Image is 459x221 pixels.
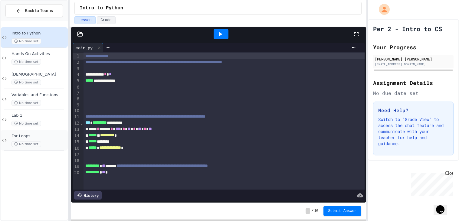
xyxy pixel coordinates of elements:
[73,145,80,152] div: 16
[11,93,67,98] span: Variables and Functions
[73,60,80,66] div: 2
[306,208,310,214] span: -
[73,84,80,90] div: 6
[409,171,453,196] iframe: chat widget
[323,206,362,216] button: Submit Answer
[11,141,41,147] span: No time set
[73,158,80,164] div: 18
[73,152,80,158] div: 17
[73,43,103,52] div: main.py
[314,209,318,213] span: 10
[97,16,116,24] button: Grade
[434,197,453,215] iframe: chat widget
[74,16,95,24] button: Lesson
[80,5,123,12] span: Intro to Python
[11,59,41,65] span: No time set
[80,121,83,125] span: Fold line
[11,121,41,126] span: No time set
[73,164,80,170] div: 19
[378,116,448,147] p: Switch to "Grade View" to access the chat feature and communicate with your teacher for help and ...
[73,66,80,72] div: 3
[73,127,80,133] div: 13
[11,100,41,106] span: No time set
[11,113,67,118] span: Lab 1
[373,79,454,87] h2: Assignment Details
[73,170,80,176] div: 20
[373,43,454,51] h2: Your Progress
[73,96,80,102] div: 8
[73,139,80,145] div: 15
[73,120,80,127] div: 12
[73,108,80,114] div: 10
[11,72,67,77] span: [DEMOGRAPHIC_DATA]
[25,8,53,14] span: Back to Teams
[372,2,391,16] div: My Account
[328,209,357,213] span: Submit Answer
[2,2,42,38] div: Chat with us now!Close
[375,56,452,62] div: [PERSON_NAME] [PERSON_NAME]
[73,114,80,120] div: 11
[11,31,67,36] span: Intro to Python
[311,209,313,213] span: /
[5,4,63,17] button: Back to Teams
[73,44,96,51] div: main.py
[73,133,80,139] div: 14
[73,72,80,78] div: 4
[73,53,80,60] div: 1
[375,62,452,67] div: [EMAIL_ADDRESS][DOMAIN_NAME]
[73,78,80,84] div: 5
[373,89,454,97] div: No due date set
[11,38,41,44] span: No time set
[11,134,67,139] span: For Loops
[74,191,102,200] div: History
[73,102,80,108] div: 9
[373,24,442,33] h1: Per 2 - Intro to CS
[11,80,41,85] span: No time set
[73,90,80,96] div: 7
[378,107,448,114] h3: Need Help?
[11,51,67,57] span: Hands On Activities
